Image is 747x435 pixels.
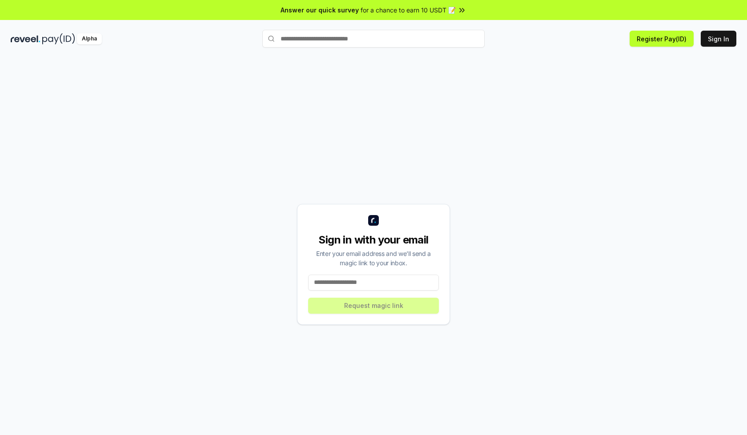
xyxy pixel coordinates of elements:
button: Sign In [701,31,736,47]
span: for a chance to earn 10 USDT 📝 [361,5,456,15]
div: Enter your email address and we’ll send a magic link to your inbox. [308,249,439,267]
img: logo_small [368,215,379,226]
div: Alpha [77,33,102,44]
button: Register Pay(ID) [630,31,694,47]
img: pay_id [42,33,75,44]
span: Answer our quick survey [281,5,359,15]
img: reveel_dark [11,33,40,44]
div: Sign in with your email [308,233,439,247]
